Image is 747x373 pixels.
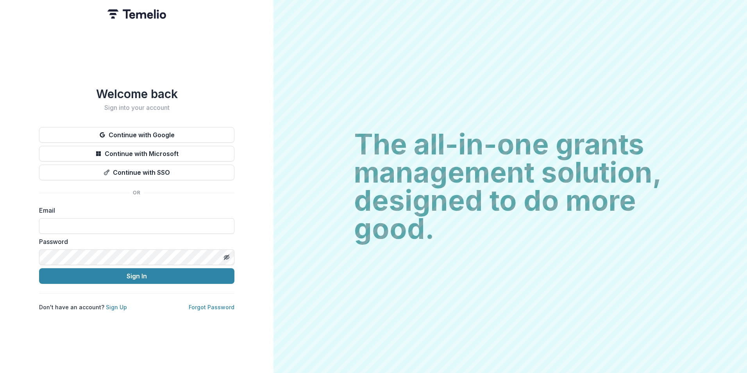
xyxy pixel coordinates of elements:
button: Continue with Google [39,127,234,143]
a: Forgot Password [189,304,234,310]
h2: Sign into your account [39,104,234,111]
button: Sign In [39,268,234,284]
img: Temelio [107,9,166,19]
h1: Welcome back [39,87,234,101]
label: Email [39,206,230,215]
button: Continue with SSO [39,165,234,180]
label: Password [39,237,230,246]
p: Don't have an account? [39,303,127,311]
button: Continue with Microsoft [39,146,234,161]
a: Sign Up [106,304,127,310]
button: Toggle password visibility [220,251,233,264]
